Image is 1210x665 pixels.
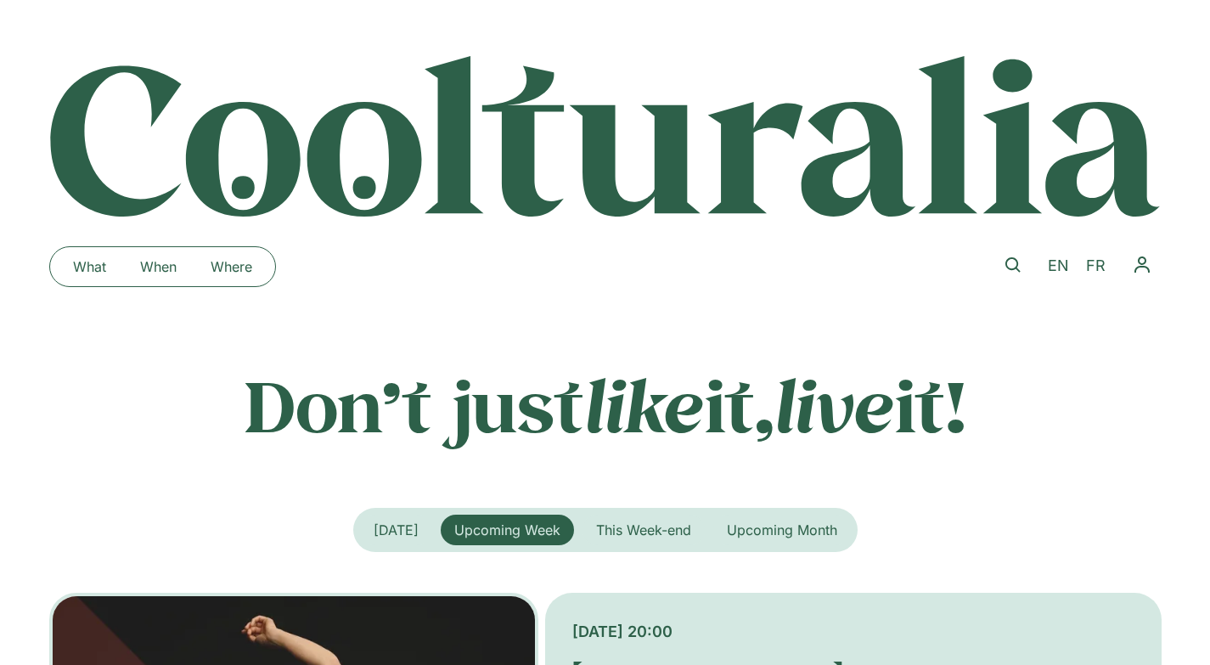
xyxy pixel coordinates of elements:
button: Menu Toggle [1123,245,1162,285]
a: EN [1039,254,1078,279]
em: live [774,358,895,452]
a: When [123,253,194,280]
span: Upcoming Week [454,521,560,538]
span: FR [1086,256,1106,274]
a: FR [1078,254,1114,279]
span: [DATE] [374,521,419,538]
p: Don’t just it, it! [49,363,1162,448]
span: EN [1048,256,1069,274]
nav: Menu [56,253,269,280]
div: [DATE] 20:00 [572,620,1134,643]
nav: Menu [1123,245,1162,285]
a: Where [194,253,269,280]
a: What [56,253,123,280]
em: like [584,358,705,452]
span: This Week-end [596,521,691,538]
span: Upcoming Month [727,521,837,538]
